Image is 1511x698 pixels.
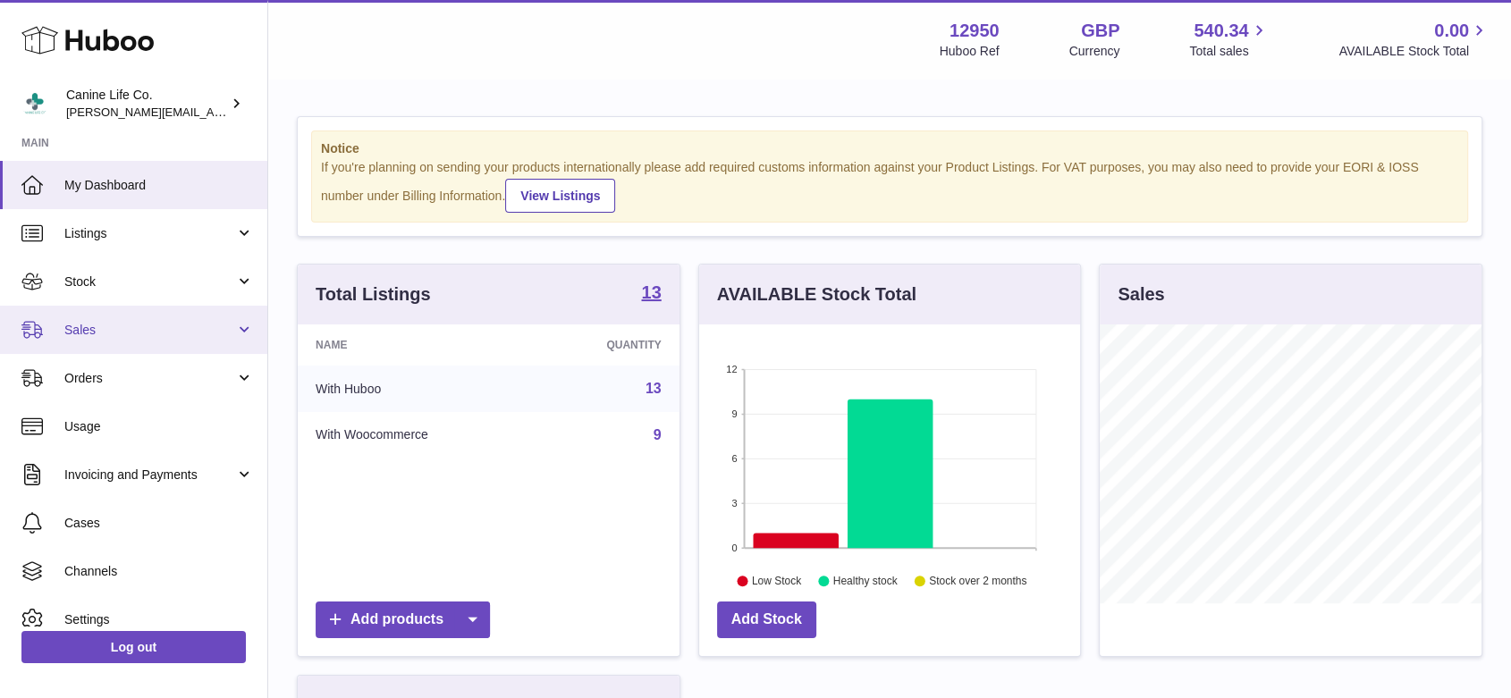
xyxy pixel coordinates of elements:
[950,19,1000,43] strong: 12950
[298,324,535,366] th: Name
[1081,19,1119,43] strong: GBP
[64,177,254,194] span: My Dashboard
[929,575,1026,587] text: Stock over 2 months
[66,105,359,119] span: [PERSON_NAME][EMAIL_ADDRESS][DOMAIN_NAME]
[64,515,254,532] span: Cases
[64,273,235,290] span: Stock
[717,601,816,638] a: Add Stock
[1118,282,1164,307] h3: Sales
[505,179,615,213] a: View Listings
[21,631,246,663] a: Log out
[316,282,431,307] h3: Total Listings
[641,283,661,305] a: 13
[654,427,662,442] a: 9
[1069,43,1120,60] div: Currency
[298,412,535,458] td: With Woocommerce
[1338,43,1490,60] span: AVAILABLE Stock Total
[731,453,737,464] text: 6
[66,87,227,121] div: Canine Life Co.
[731,498,737,509] text: 3
[321,159,1458,213] div: If you're planning on sending your products internationally please add required customs informati...
[731,542,737,553] text: 0
[64,322,235,339] span: Sales
[646,381,662,396] a: 13
[64,611,254,628] span: Settings
[726,364,737,374] text: 12
[316,601,490,638] a: Add products
[1189,43,1269,60] span: Total sales
[535,324,680,366] th: Quantity
[752,575,802,587] text: Low Stock
[731,408,737,419] text: 9
[833,575,899,587] text: Healthy stock
[1338,19,1490,60] a: 0.00 AVAILABLE Stock Total
[1434,19,1469,43] span: 0.00
[64,370,235,387] span: Orders
[940,43,1000,60] div: Huboo Ref
[64,467,235,484] span: Invoicing and Payments
[64,418,254,435] span: Usage
[21,90,48,117] img: kevin@clsgltd.co.uk
[321,140,1458,157] strong: Notice
[64,563,254,580] span: Channels
[64,225,235,242] span: Listings
[717,282,916,307] h3: AVAILABLE Stock Total
[298,366,535,412] td: With Huboo
[1189,19,1269,60] a: 540.34 Total sales
[1194,19,1248,43] span: 540.34
[641,283,661,301] strong: 13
